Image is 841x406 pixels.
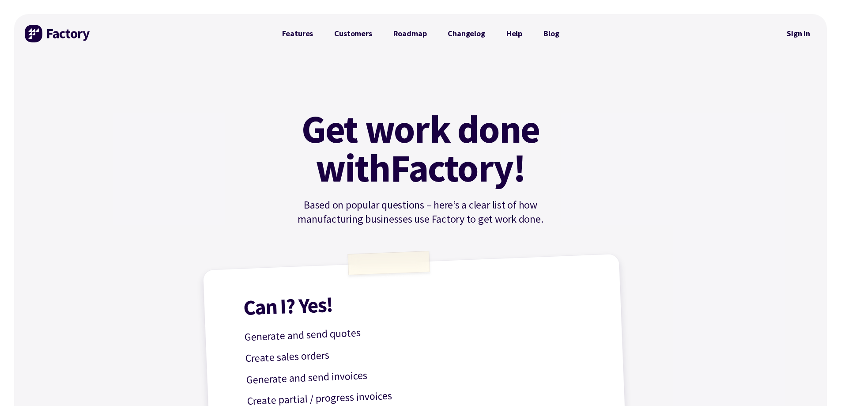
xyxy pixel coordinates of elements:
[272,25,570,42] nav: Primary Navigation
[288,110,553,187] h1: Get work done with
[246,358,599,389] p: Generate and send invoices
[245,336,598,367] p: Create sales orders
[781,23,816,44] nav: Secondary Navigation
[437,25,495,42] a: Changelog
[781,23,816,44] a: Sign in
[25,25,91,42] img: Factory
[244,315,597,346] p: Generate and send quotes
[496,25,533,42] a: Help
[272,25,324,42] a: Features
[533,25,569,42] a: Blog
[272,198,570,226] p: Based on popular questions – here’s a clear list of how manufacturing businesses use Factory to g...
[324,25,382,42] a: Customers
[390,148,526,187] mark: Factory!
[383,25,437,42] a: Roadmap
[243,283,596,318] h1: Can I? Yes!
